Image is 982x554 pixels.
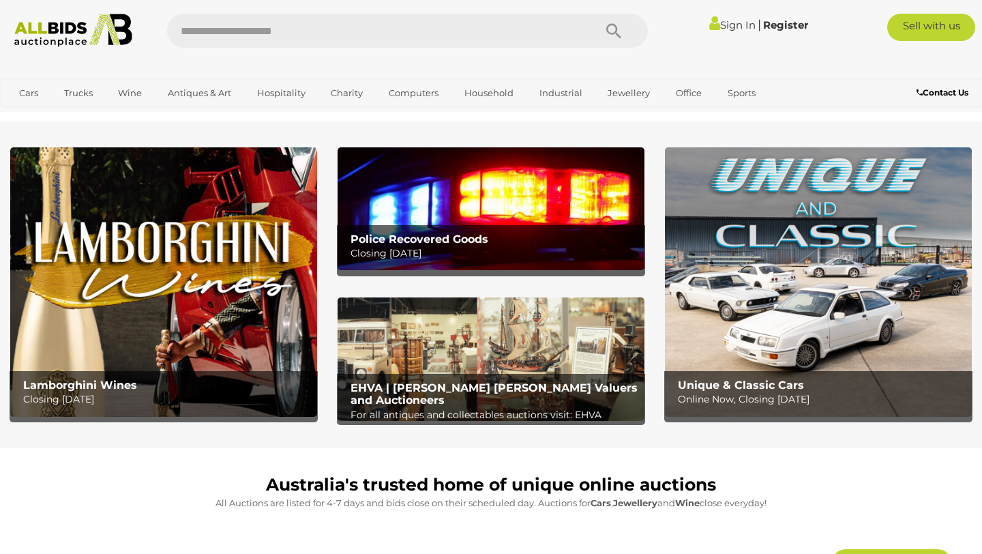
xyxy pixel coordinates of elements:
img: EHVA | Evans Hastings Valuers and Auctioneers [338,297,644,420]
a: Register [763,18,808,31]
a: Charity [322,82,372,104]
a: Jewellery [599,82,659,104]
a: Industrial [531,82,591,104]
b: Police Recovered Goods [351,233,488,246]
strong: Jewellery [613,497,657,508]
img: Allbids.com.au [8,14,140,47]
a: Hospitality [248,82,314,104]
h1: Australia's trusted home of unique online auctions [17,476,965,495]
b: Lamborghini Wines [23,379,137,392]
a: Lamborghini Wines Lamborghini Wines Closing [DATE] [10,147,317,416]
p: Closing [DATE] [23,391,310,408]
p: For all antiques and collectables auctions visit: EHVA [351,407,638,424]
button: Search [580,14,648,48]
img: Lamborghini Wines [10,147,317,416]
b: Unique & Classic Cars [678,379,804,392]
img: Unique & Classic Cars [665,147,972,416]
img: Police Recovered Goods [338,147,644,270]
a: Contact Us [917,85,972,100]
a: Police Recovered Goods Police Recovered Goods Closing [DATE] [338,147,644,270]
p: All Auctions are listed for 4-7 days and bids close on their scheduled day. Auctions for , and cl... [17,495,965,511]
a: Antiques & Art [159,82,240,104]
a: Computers [380,82,447,104]
p: Closing [DATE] [351,245,638,262]
a: Trucks [55,82,102,104]
a: Sell with us [887,14,975,41]
a: Cars [10,82,47,104]
a: Household [456,82,522,104]
a: Office [667,82,711,104]
p: Online Now, Closing [DATE] [678,391,965,408]
a: Sign In [709,18,756,31]
a: EHVA | Evans Hastings Valuers and Auctioneers EHVA | [PERSON_NAME] [PERSON_NAME] Valuers and Auct... [338,297,644,420]
strong: Wine [675,497,700,508]
span: | [758,17,761,32]
a: Unique & Classic Cars Unique & Classic Cars Online Now, Closing [DATE] [665,147,972,416]
b: Contact Us [917,87,968,98]
b: EHVA | [PERSON_NAME] [PERSON_NAME] Valuers and Auctioneers [351,381,638,407]
strong: Cars [591,497,611,508]
a: Sports [719,82,764,104]
a: [GEOGRAPHIC_DATA] [10,104,125,127]
a: Wine [109,82,151,104]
